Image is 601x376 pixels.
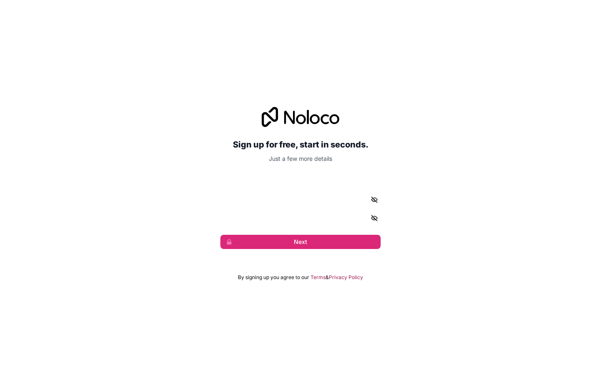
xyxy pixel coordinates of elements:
p: Just a few more details [220,155,381,163]
span: & [326,274,329,281]
span: By signing up you agree to our [238,274,309,281]
a: Privacy Policy [329,274,363,281]
button: Next [220,235,381,249]
h2: Sign up for free, start in seconds. [220,137,381,152]
a: Terms [311,274,326,281]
